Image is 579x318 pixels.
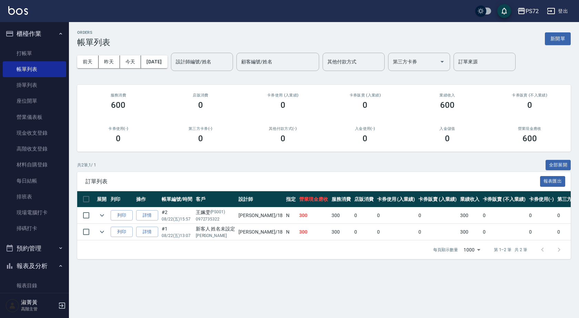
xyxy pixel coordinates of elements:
[540,176,566,187] button: 報表匯出
[198,134,203,143] h3: 0
[3,220,66,236] a: 掃碼打卡
[196,225,235,233] div: 新客人 姓名未設定
[3,189,66,205] a: 排班表
[417,191,458,207] th: 卡券販賣 (入業績)
[544,5,571,18] button: 登出
[85,126,151,131] h2: 卡券使用(-)
[527,191,556,207] th: 卡券使用(-)
[3,205,66,220] a: 現場電腦打卡
[116,134,121,143] h3: 0
[168,126,234,131] h2: 第三方卡券(-)
[284,224,297,240] td: N
[97,227,107,237] button: expand row
[196,216,235,222] p: 0972735322
[415,126,480,131] h2: 入金儲值
[3,173,66,189] a: 每日結帳
[332,126,398,131] h2: 入金使用(-)
[3,77,66,93] a: 掛單列表
[540,178,566,184] a: 報表匯出
[237,207,284,224] td: [PERSON_NAME] /18
[77,162,96,168] p: 共 2 筆, 1 / 1
[281,100,285,110] h3: 0
[85,178,540,185] span: 訂單列表
[415,93,480,98] h2: 業績收入
[332,93,398,98] h2: 卡券販賣 (入業績)
[497,126,562,131] h2: 營業現金應收
[160,191,194,207] th: 帳單編號/時間
[515,4,541,18] button: PS72
[330,191,353,207] th: 服務消費
[210,209,225,216] p: (PS001)
[85,93,151,98] h3: 服務消費
[497,4,511,18] button: save
[194,191,237,207] th: 客戶
[198,100,203,110] h3: 0
[433,247,458,253] p: 每頁顯示數量
[120,55,141,68] button: 今天
[21,299,56,306] h5: 淑菁黃
[546,160,571,171] button: 全部展開
[3,157,66,173] a: 材料自購登錄
[136,227,158,237] a: 詳情
[6,299,19,312] img: Person
[168,93,234,98] h2: 店販消費
[417,207,458,224] td: 0
[375,224,417,240] td: 0
[111,227,133,237] button: 列印
[284,191,297,207] th: 指定
[297,224,330,240] td: 300
[160,207,194,224] td: #2
[8,6,28,15] img: Logo
[162,216,192,222] p: 08/22 (五) 15:57
[3,257,66,275] button: 報表及分析
[281,134,285,143] h3: 0
[77,38,110,47] h3: 帳單列表
[250,126,316,131] h2: 其他付款方式(-)
[162,233,192,239] p: 08/22 (五) 13:07
[353,207,375,224] td: 0
[3,25,66,43] button: 櫃檯作業
[3,93,66,109] a: 座位開單
[375,191,417,207] th: 卡券使用 (入業績)
[330,224,353,240] td: 300
[141,55,167,68] button: [DATE]
[353,191,375,207] th: 店販消費
[545,32,571,45] button: 新開單
[134,191,160,207] th: 操作
[250,93,316,98] h2: 卡券使用 (入業績)
[527,207,556,224] td: 0
[97,210,107,220] button: expand row
[527,100,532,110] h3: 0
[330,207,353,224] td: 300
[297,207,330,224] td: 300
[445,134,450,143] h3: 0
[458,224,481,240] td: 300
[3,239,66,257] button: 預約管理
[363,100,367,110] h3: 0
[417,224,458,240] td: 0
[237,191,284,207] th: 設計師
[136,210,158,221] a: 詳情
[481,191,527,207] th: 卡券販賣 (不入業績)
[160,224,194,240] td: #1
[437,56,448,67] button: Open
[297,191,330,207] th: 營業現金應收
[545,35,571,42] a: 新開單
[458,191,481,207] th: 業績收入
[481,224,527,240] td: 0
[3,278,66,294] a: 報表目錄
[522,134,537,143] h3: 600
[353,224,375,240] td: 0
[3,109,66,125] a: 營業儀表板
[111,100,125,110] h3: 600
[3,45,66,61] a: 打帳單
[458,207,481,224] td: 300
[527,224,556,240] td: 0
[99,55,120,68] button: 昨天
[3,61,66,77] a: 帳單列表
[526,7,539,16] div: PS72
[77,55,99,68] button: 前天
[363,134,367,143] h3: 0
[440,100,455,110] h3: 600
[3,141,66,157] a: 高階收支登錄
